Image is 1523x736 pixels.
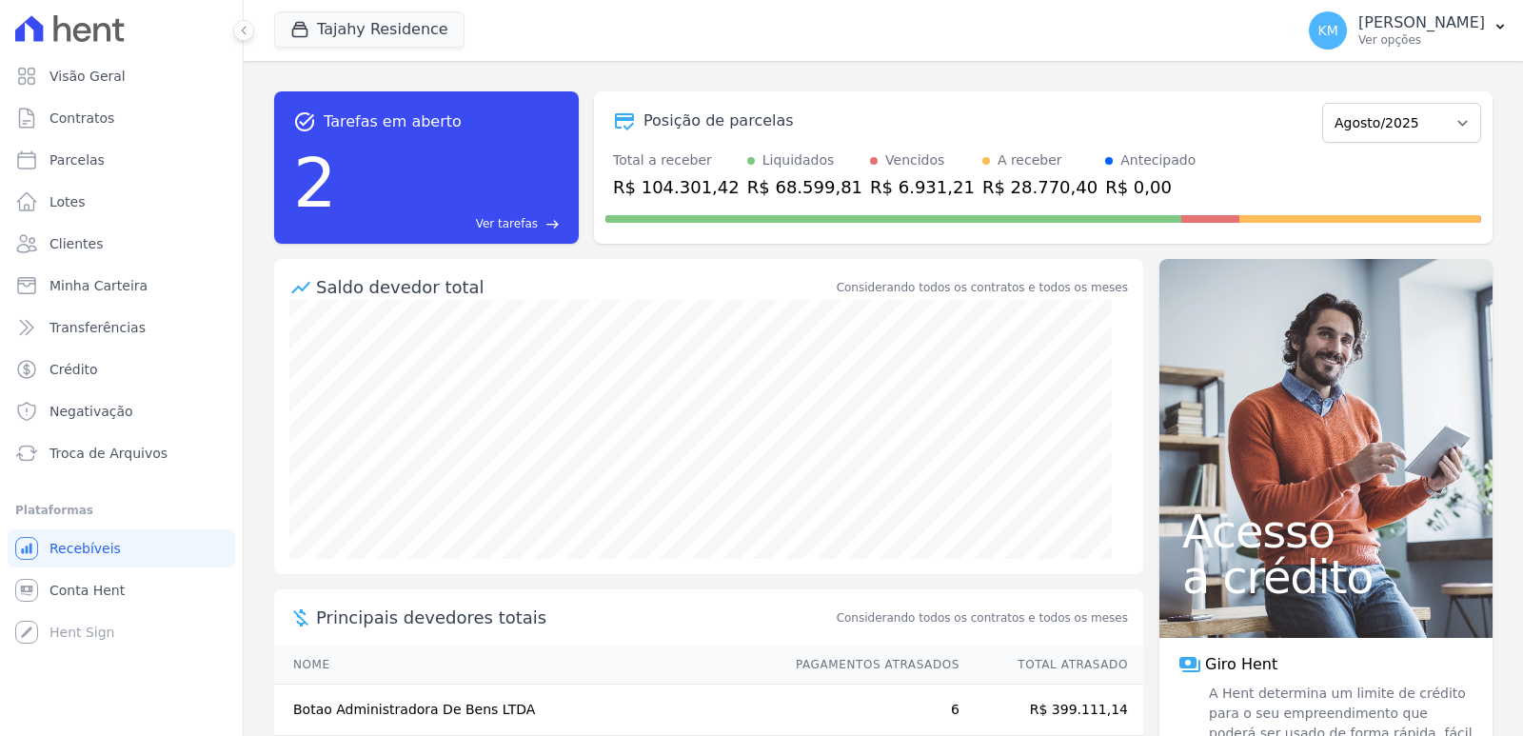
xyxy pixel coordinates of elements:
td: 6 [778,685,960,736]
a: Visão Geral [8,57,235,95]
span: task_alt [293,110,316,133]
div: 2 [293,133,337,232]
span: Troca de Arquivos [49,444,168,463]
span: Tarefas em aberto [324,110,462,133]
span: Ver tarefas [476,215,538,232]
div: A receber [998,150,1062,170]
td: Botao Administradora De Bens LTDA [274,685,778,736]
a: Troca de Arquivos [8,434,235,472]
th: Total Atrasado [960,646,1143,685]
span: Visão Geral [49,67,126,86]
div: Saldo devedor total [316,274,833,300]
p: Ver opções [1358,32,1485,48]
a: Recebíveis [8,529,235,567]
a: Clientes [8,225,235,263]
div: R$ 6.931,21 [870,174,975,200]
a: Ver tarefas east [345,215,560,232]
a: Lotes [8,183,235,221]
div: R$ 104.301,42 [613,174,740,200]
a: Minha Carteira [8,267,235,305]
div: Liquidados [762,150,835,170]
div: Considerando todos os contratos e todos os meses [837,279,1128,296]
button: Tajahy Residence [274,11,465,48]
div: Antecipado [1120,150,1196,170]
span: Transferências [49,318,146,337]
a: Parcelas [8,141,235,179]
th: Pagamentos Atrasados [778,646,960,685]
span: Principais devedores totais [316,605,833,630]
span: Lotes [49,192,86,211]
a: Conta Hent [8,571,235,609]
p: [PERSON_NAME] [1358,13,1485,32]
span: Parcelas [49,150,105,169]
span: Giro Hent [1205,653,1277,676]
span: Considerando todos os contratos e todos os meses [837,609,1128,627]
a: Negativação [8,392,235,430]
a: Crédito [8,350,235,388]
div: Total a receber [613,150,740,170]
span: Crédito [49,360,98,379]
td: R$ 399.111,14 [960,685,1143,736]
span: Clientes [49,234,103,253]
div: Vencidos [885,150,944,170]
span: Acesso [1182,508,1470,554]
div: R$ 68.599,81 [747,174,862,200]
span: Contratos [49,109,114,128]
span: Recebíveis [49,539,121,558]
div: Plataformas [15,499,227,522]
a: Transferências [8,308,235,347]
span: KM [1317,24,1337,37]
a: Contratos [8,99,235,137]
th: Nome [274,646,778,685]
span: Conta Hent [49,581,125,600]
div: R$ 28.770,40 [982,174,1098,200]
span: Negativação [49,402,133,421]
button: KM [PERSON_NAME] Ver opções [1294,4,1523,57]
div: R$ 0,00 [1105,174,1196,200]
span: a crédito [1182,554,1470,600]
div: Posição de parcelas [643,109,794,132]
span: east [545,217,560,231]
span: Minha Carteira [49,276,148,295]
